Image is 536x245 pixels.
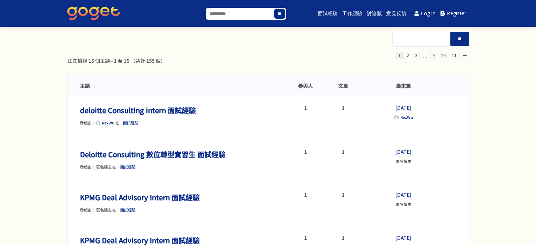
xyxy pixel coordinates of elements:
[395,104,411,111] a: [DATE]
[438,6,469,22] a: Register
[362,82,445,89] li: 最末篇
[317,2,339,25] a: 面試經驗
[80,149,226,159] a: Deloitte Consulting 數位轉型實習生 面試經驗
[405,52,411,59] a: 2
[287,192,325,197] li: 1
[450,52,459,59] a: 11
[96,120,115,125] a: RexWu
[287,149,325,154] li: 1
[366,2,383,25] a: 討論版
[461,52,469,59] a: →
[439,52,448,59] a: 10
[120,207,136,213] a: 面試經驗
[80,164,112,170] span: 發起由： 匿名樓主
[386,2,408,25] a: 意見反饋
[287,105,325,110] li: 1
[395,148,411,155] a: [DATE]
[395,191,411,198] a: [DATE]
[430,52,437,59] a: 9
[325,149,362,154] li: 1
[67,7,120,20] img: GoGet
[421,52,429,59] span: ...
[67,57,166,64] div: 正在檢視 15 個主題 - 1 至 15 （共計 155 個）
[325,235,362,240] li: 1
[396,158,411,164] span: 匿名樓主
[395,234,411,241] a: [DATE]
[400,114,413,120] span: RexWu
[112,164,136,170] span: 在：
[80,192,200,202] a: KPMG Deal Advisory Intern 面試經驗
[341,2,364,25] a: 工作經驗
[120,164,136,170] a: 面試經驗
[80,120,115,125] span: 發起由：
[396,52,403,59] span: 1
[325,82,362,89] li: 文章
[102,120,115,125] span: RexWu
[287,82,325,89] li: 參與人
[112,207,136,213] span: 在：
[287,235,325,240] li: 1
[80,82,287,89] li: 主題
[304,2,469,25] nav: Main menu
[80,207,112,213] span: 發起由： 匿名樓主
[325,192,362,197] li: 1
[325,105,362,110] li: 1
[80,105,196,115] a: deloitte Consulting intern 面試經驗
[412,6,438,22] a: Log in
[413,52,420,59] a: 3
[123,120,138,125] a: 面試經驗
[115,120,138,125] span: 在：
[396,201,411,207] span: 匿名樓主
[394,114,413,120] a: RexWu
